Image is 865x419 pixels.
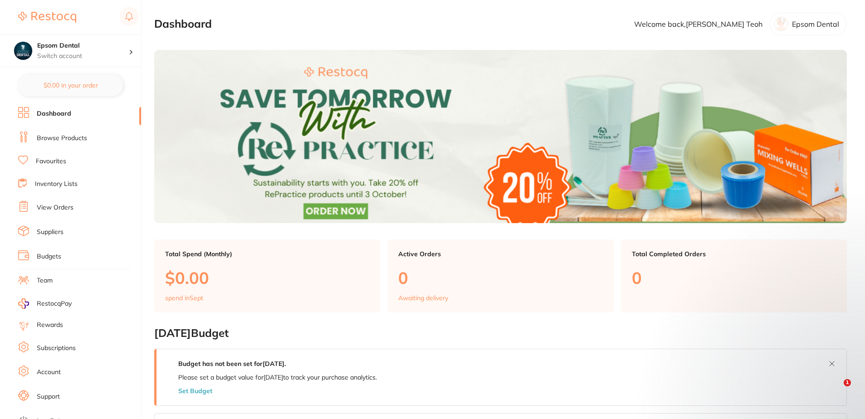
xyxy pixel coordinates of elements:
[37,252,61,261] a: Budgets
[792,20,839,28] p: Epsom Dental
[154,327,847,340] h2: [DATE] Budget
[632,268,836,287] p: 0
[37,203,73,212] a: View Orders
[825,379,847,401] iframe: Intercom live chat
[37,109,71,118] a: Dashboard
[18,74,123,96] button: $0.00 in your order
[178,360,286,368] strong: Budget has not been set for [DATE] .
[18,298,29,309] img: RestocqPay
[634,20,762,28] p: Welcome back, [PERSON_NAME] Teoh
[37,228,64,237] a: Suppliers
[165,250,369,258] p: Total Spend (Monthly)
[36,157,66,166] a: Favourites
[37,52,129,61] p: Switch account
[14,42,32,60] img: Epsom Dental
[35,180,78,189] a: Inventory Lists
[37,321,63,330] a: Rewards
[37,344,76,353] a: Subscriptions
[398,294,448,302] p: Awaiting delivery
[844,379,851,386] span: 1
[37,41,129,50] h4: Epsom Dental
[178,387,212,395] button: Set Budget
[398,250,602,258] p: Active Orders
[154,239,380,313] a: Total Spend (Monthly)$0.00spend inSept
[632,250,836,258] p: Total Completed Orders
[165,268,369,287] p: $0.00
[178,374,377,381] p: Please set a budget value for [DATE] to track your purchase analytics.
[387,239,613,313] a: Active Orders0Awaiting delivery
[37,299,72,308] span: RestocqPay
[37,134,87,143] a: Browse Products
[37,392,60,401] a: Support
[154,50,847,223] img: Dashboard
[18,12,76,23] img: Restocq Logo
[18,298,72,309] a: RestocqPay
[398,268,602,287] p: 0
[37,276,53,285] a: Team
[621,239,847,313] a: Total Completed Orders0
[154,18,212,30] h2: Dashboard
[18,7,76,28] a: Restocq Logo
[37,368,61,377] a: Account
[165,294,203,302] p: spend in Sept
